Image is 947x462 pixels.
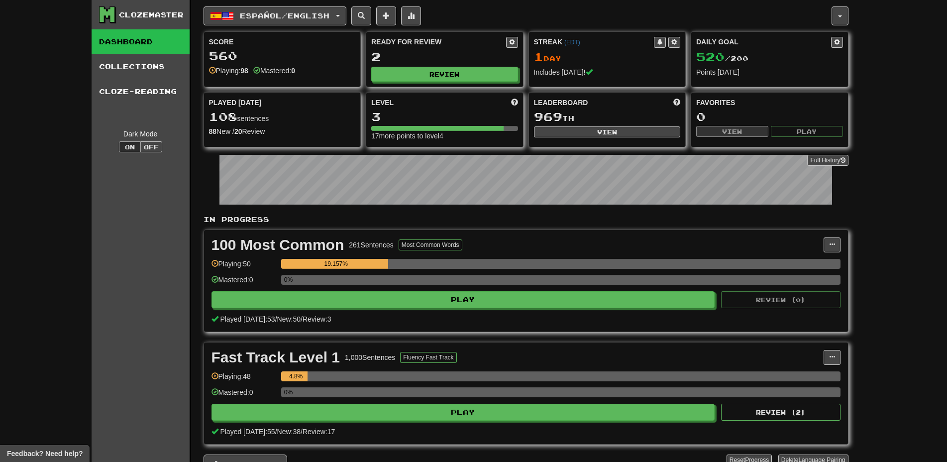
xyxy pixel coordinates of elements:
[211,350,340,365] div: Fast Track Level 1
[721,404,841,421] button: Review (2)
[534,37,654,47] div: Streak
[303,315,331,323] span: Review: 3
[696,98,843,108] div: Favorites
[371,98,394,108] span: Level
[534,51,681,64] div: Day
[220,315,275,323] span: Played [DATE]: 53
[211,275,276,291] div: Mastered: 0
[696,54,748,63] span: / 200
[371,37,506,47] div: Ready for Review
[209,98,262,108] span: Played [DATE]
[345,352,395,362] div: 1,000 Sentences
[7,449,83,459] span: Open feedback widget
[99,129,182,139] div: Dark Mode
[284,371,308,381] div: 4.8%
[211,237,344,252] div: 100 Most Common
[696,126,768,137] button: View
[511,98,518,108] span: Score more points to level up
[534,98,588,108] span: Leaderboard
[371,131,518,141] div: 17 more points to level 4
[204,6,346,25] button: Español/English
[209,127,217,135] strong: 88
[92,54,190,79] a: Collections
[301,315,303,323] span: /
[209,37,356,47] div: Score
[401,6,421,25] button: More stats
[209,50,356,62] div: 560
[303,428,335,436] span: Review: 17
[534,50,543,64] span: 1
[92,79,190,104] a: Cloze-Reading
[211,387,276,404] div: Mastered: 0
[209,111,356,123] div: sentences
[696,50,725,64] span: 520
[291,67,295,75] strong: 0
[211,259,276,275] div: Playing: 50
[771,126,843,137] button: Play
[277,315,301,323] span: New: 50
[673,98,680,108] span: This week in points, UTC
[240,11,329,20] span: Español / English
[301,428,303,436] span: /
[371,67,518,82] button: Review
[253,66,295,76] div: Mastered:
[534,110,562,123] span: 969
[564,39,580,46] a: (EDT)
[209,110,237,123] span: 108
[211,371,276,388] div: Playing: 48
[211,404,715,421] button: Play
[234,127,242,135] strong: 20
[211,291,715,308] button: Play
[534,67,681,77] div: Includes [DATE]!
[349,240,394,250] div: 261 Sentences
[220,428,275,436] span: Played [DATE]: 55
[351,6,371,25] button: Search sentences
[204,215,848,225] p: In Progress
[209,126,356,136] div: New / Review
[275,428,277,436] span: /
[400,352,456,363] button: Fluency Fast Track
[371,51,518,63] div: 2
[92,29,190,54] a: Dashboard
[721,291,841,308] button: Review (0)
[209,66,248,76] div: Playing:
[696,67,843,77] div: Points [DATE]
[534,111,681,123] div: th
[119,141,141,152] button: On
[284,259,388,269] div: 19.157%
[371,111,518,123] div: 3
[240,67,248,75] strong: 98
[399,239,462,250] button: Most Common Words
[696,37,831,48] div: Daily Goal
[807,155,848,166] a: Full History
[277,428,301,436] span: New: 38
[376,6,396,25] button: Add sentence to collection
[696,111,843,123] div: 0
[275,315,277,323] span: /
[119,10,184,20] div: Clozemaster
[140,141,162,152] button: Off
[534,126,681,137] button: View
